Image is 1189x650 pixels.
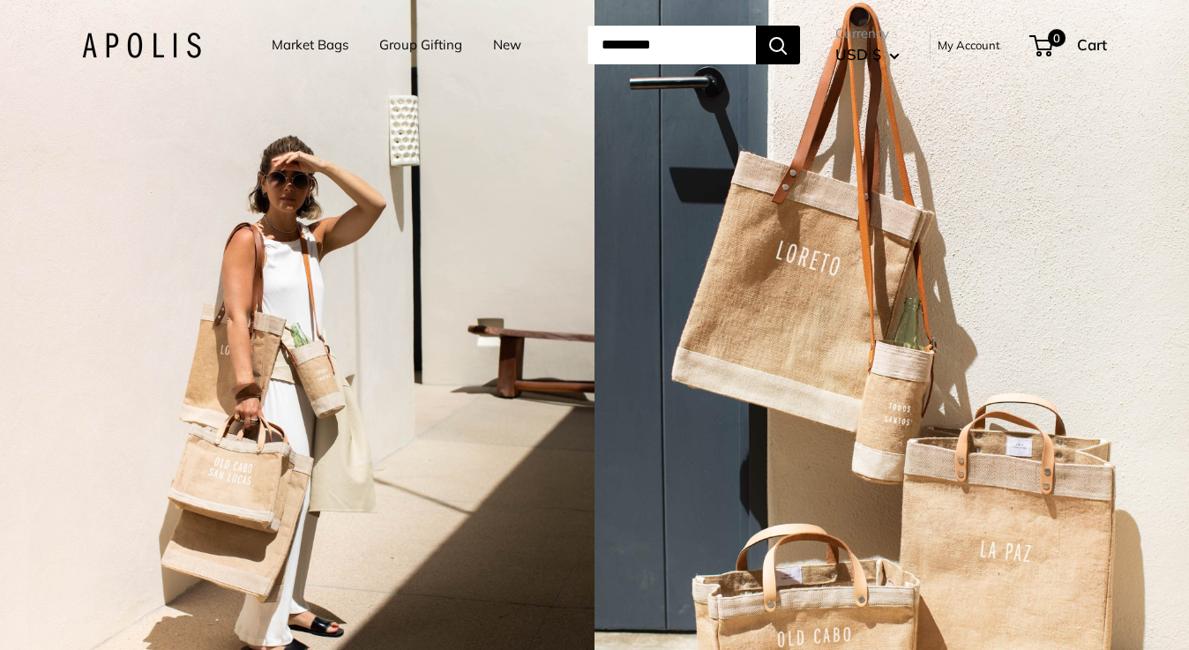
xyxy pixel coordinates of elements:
[587,26,756,64] input: Search...
[938,34,1000,56] a: My Account
[1077,35,1107,54] span: Cart
[493,33,521,57] a: New
[272,33,348,57] a: Market Bags
[835,45,881,64] span: USD $
[379,33,462,57] a: Group Gifting
[1048,29,1066,47] span: 0
[835,41,900,69] button: USD $
[1031,31,1107,59] a: 0 Cart
[835,21,900,46] span: Currency
[756,26,800,64] button: Search
[82,33,201,58] img: Apolis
